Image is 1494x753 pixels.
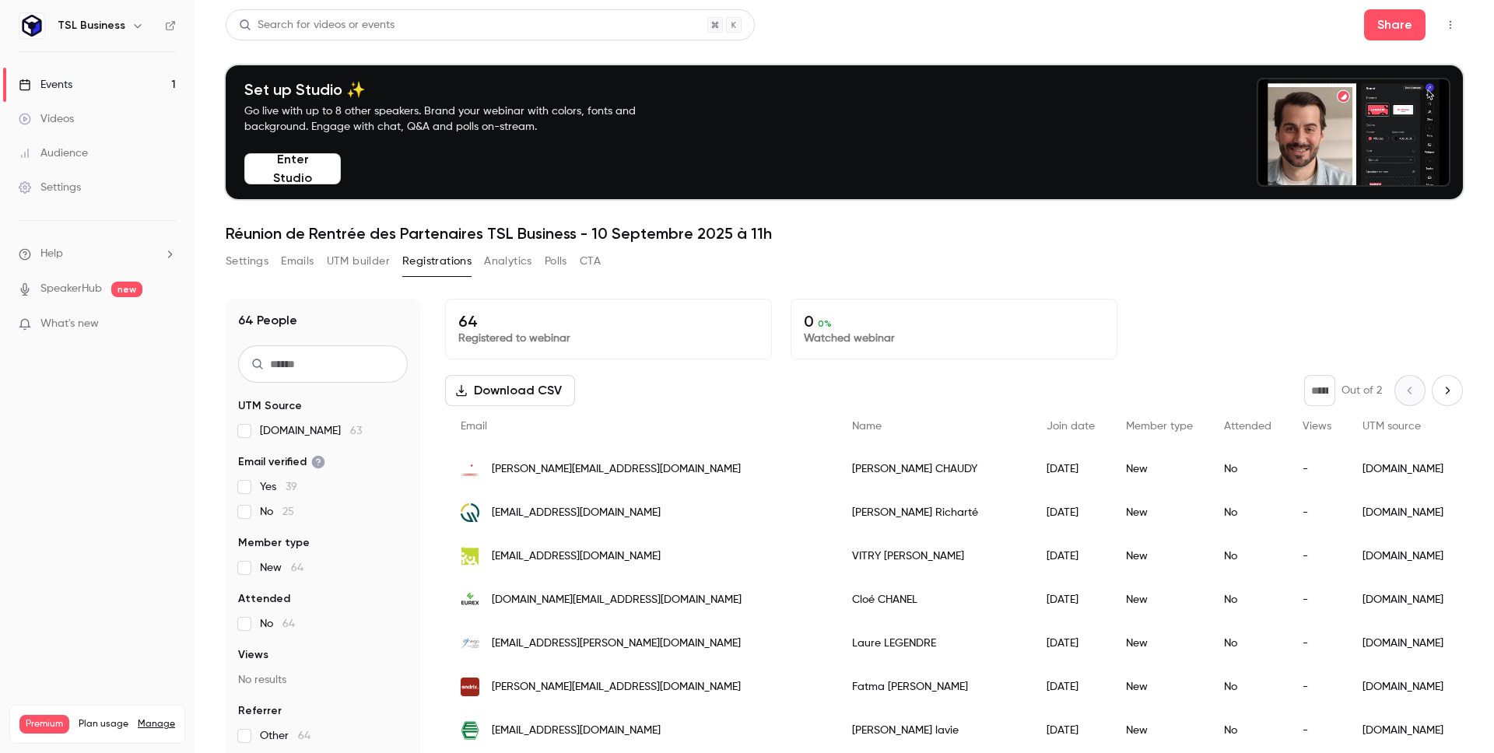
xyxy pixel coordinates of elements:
span: Attended [1224,421,1271,432]
span: Views [238,647,268,663]
h6: TSL Business [58,18,125,33]
div: [DATE] [1031,665,1110,709]
p: Go live with up to 8 other speakers. Brand your webinar with colors, fonts and background. Engage... [244,103,672,135]
div: [DOMAIN_NAME] [1347,491,1459,534]
div: No [1208,447,1287,491]
span: Email [461,421,487,432]
button: Emails [281,249,314,274]
p: Watched webinar [804,331,1104,346]
button: Settings [226,249,268,274]
span: [EMAIL_ADDRESS][DOMAIN_NAME] [492,723,661,739]
p: No results [238,672,408,688]
img: endrix.com [461,678,479,696]
button: Next page [1432,375,1463,406]
span: Attended [238,591,290,607]
img: ephisens.fr [461,634,479,653]
div: [PERSON_NAME] Richarté [836,491,1031,534]
div: Laure LEGENDRE [836,622,1031,665]
span: Views [1303,421,1331,432]
span: New [260,560,303,576]
div: [PERSON_NAME] CHAUDY [836,447,1031,491]
div: [DOMAIN_NAME] [1347,578,1459,622]
span: 25 [282,506,294,517]
img: sodecc.fr [461,460,479,478]
li: help-dropdown-opener [19,246,176,262]
button: Polls [545,249,567,274]
button: Download CSV [445,375,575,406]
div: [DOMAIN_NAME] [1347,622,1459,665]
img: exas.fr [461,721,479,740]
span: Help [40,246,63,262]
div: [DOMAIN_NAME] [1347,665,1459,709]
div: - [1287,491,1347,534]
span: Referrer [238,703,282,719]
span: [EMAIL_ADDRESS][DOMAIN_NAME] [492,548,661,565]
div: Videos [19,111,74,127]
span: 0 % [818,318,832,329]
img: eurex.fr [461,590,479,609]
div: [DATE] [1031,578,1110,622]
div: No [1208,491,1287,534]
button: Share [1364,9,1426,40]
span: Email verified [238,454,325,470]
div: [PERSON_NAME] lavie [836,709,1031,752]
div: No [1208,709,1287,752]
span: Other [260,728,310,744]
div: Search for videos or events [239,17,395,33]
img: TSL Business [19,13,44,38]
div: New [1110,578,1208,622]
div: No [1208,622,1287,665]
div: No [1208,534,1287,578]
span: 64 [291,562,303,573]
span: Member type [1126,421,1193,432]
div: - [1287,578,1347,622]
div: Settings [19,180,81,195]
div: - [1287,709,1347,752]
div: No [1208,578,1287,622]
button: Analytics [484,249,532,274]
div: - [1287,622,1347,665]
span: 64 [282,618,295,629]
div: [DOMAIN_NAME] [1347,534,1459,578]
div: Events [19,77,72,93]
button: Registrations [402,249,472,274]
span: Premium [19,715,69,734]
h1: Réunion de Rentrée des Partenaires TSL Business - 10 Septembre 2025 à 11h [226,224,1463,243]
span: [DOMAIN_NAME][EMAIL_ADDRESS][DOMAIN_NAME] [492,592,742,608]
span: [DOMAIN_NAME] [260,423,362,439]
div: [DOMAIN_NAME] [1347,709,1459,752]
span: 39 [286,482,297,492]
div: - [1287,665,1347,709]
div: Cloé CHANEL [836,578,1031,622]
span: [PERSON_NAME][EMAIL_ADDRESS][DOMAIN_NAME] [492,679,741,695]
span: Member type [238,535,310,551]
h1: 64 People [238,311,297,330]
span: 63 [350,426,362,436]
div: New [1110,491,1208,534]
h4: Set up Studio ✨ [244,80,672,99]
div: [DATE] [1031,447,1110,491]
div: [DATE] [1031,622,1110,665]
div: New [1110,622,1208,665]
p: 0 [804,312,1104,331]
span: Yes [260,479,297,495]
a: SpeakerHub [40,281,102,297]
div: No [1208,665,1287,709]
div: Audience [19,145,88,161]
img: valoxy.fr [461,547,479,566]
div: New [1110,665,1208,709]
div: [DATE] [1031,709,1110,752]
button: Enter Studio [244,153,341,184]
span: 64 [298,730,310,741]
div: New [1110,534,1208,578]
span: Join date [1047,421,1095,432]
span: [EMAIL_ADDRESS][DOMAIN_NAME] [492,505,661,521]
span: Plan usage [79,718,128,730]
button: UTM builder [327,249,390,274]
button: CTA [580,249,601,274]
span: new [111,282,142,297]
div: - [1287,447,1347,491]
span: UTM source [1362,421,1421,432]
span: No [260,504,294,520]
span: [PERSON_NAME][EMAIL_ADDRESS][DOMAIN_NAME] [492,461,741,478]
